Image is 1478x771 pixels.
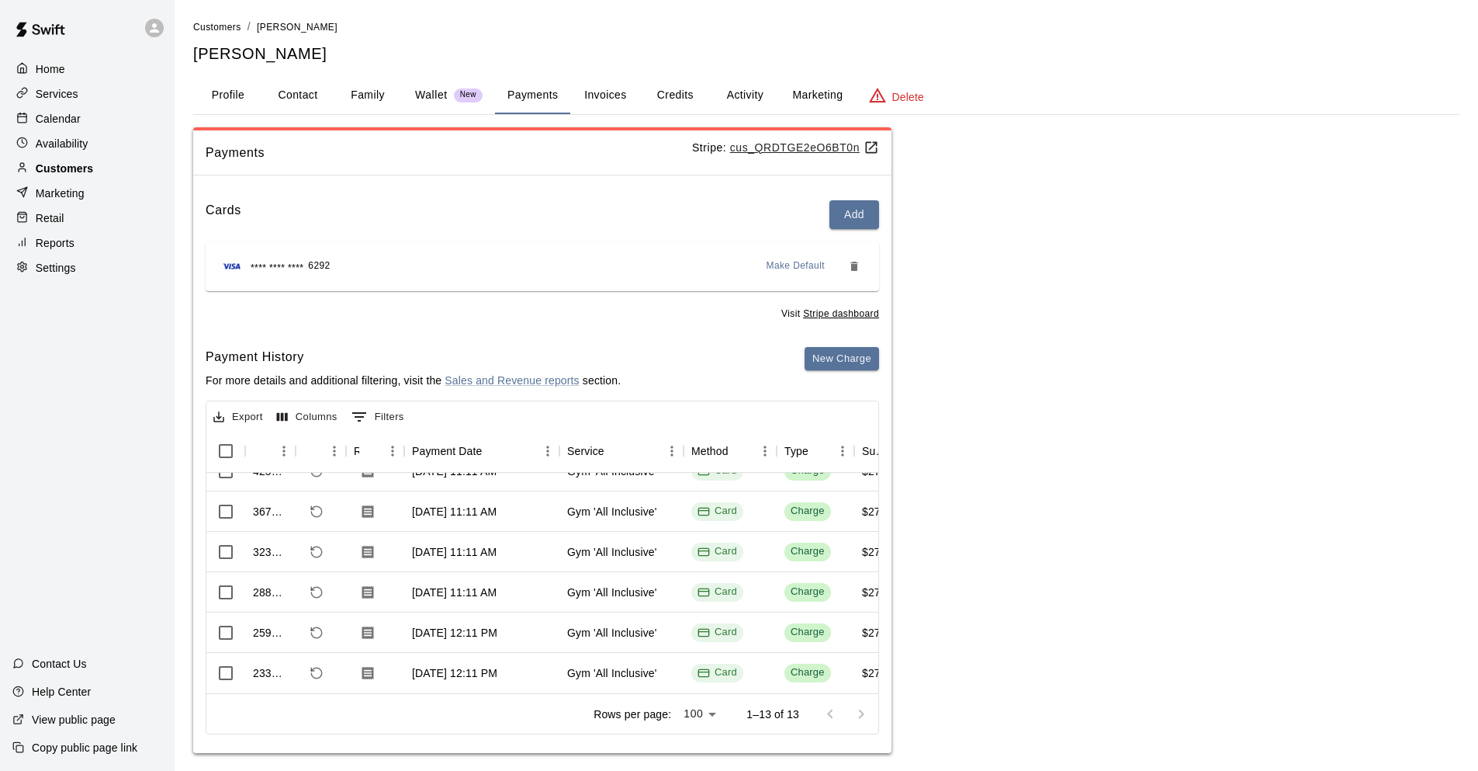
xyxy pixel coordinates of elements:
a: Services [12,82,162,106]
button: Family [333,77,403,114]
div: Charge [791,625,825,640]
div: Sep 8, 2024, 12:11 PM [412,665,497,681]
div: $27.00 [862,504,896,519]
div: Receipt [354,429,359,473]
p: Delete [892,89,924,105]
button: Download Receipt [354,498,382,526]
p: Home [36,61,65,77]
div: Subtotal [862,429,887,473]
button: Sort [808,440,830,462]
button: Select columns [273,405,341,429]
button: Add [829,200,879,229]
button: Remove [842,254,867,279]
div: Gym 'All Inclusive' [567,504,657,519]
p: Wallet [415,87,448,103]
a: cus_QRDTGE2eO6BT0n [730,141,879,154]
div: basic tabs example [193,77,1459,114]
div: Card [697,544,737,559]
img: Credit card brand logo [218,259,246,274]
span: 6292 [308,259,330,274]
button: New Charge [805,347,879,371]
p: Services [36,86,78,102]
button: Contact [263,77,333,114]
div: Payment Date [412,429,483,473]
div: Card [697,665,737,680]
div: Receipt [346,429,404,473]
div: Dec 8, 2024, 11:11 AM [412,544,497,560]
span: Refund payment [303,660,330,686]
span: Refund payment [303,498,330,525]
a: Reports [12,231,162,255]
span: [PERSON_NAME] [257,22,337,33]
div: Type [777,429,854,473]
h6: Cards [206,200,241,229]
div: Card [697,625,737,640]
button: Sort [483,440,504,462]
div: 100 [677,703,722,725]
a: Settings [12,256,162,280]
div: Id [245,429,296,473]
nav: breadcrumb [193,19,1459,36]
button: Sort [253,440,275,462]
span: Visit [781,307,879,322]
button: Credits [640,77,710,114]
div: Type [784,429,808,473]
p: Stripe: [692,140,879,156]
div: 323669 [253,544,288,560]
div: Charge [791,504,825,519]
button: Menu [272,439,296,463]
div: $27.00 [862,625,896,641]
div: $27.00 [862,665,896,681]
button: Menu [536,439,559,463]
p: Help Center [32,684,91,700]
div: 367852 [253,504,288,519]
span: Payments [206,143,692,163]
button: Menu [323,439,346,463]
div: Method [691,429,729,473]
div: $27.00 [862,544,896,560]
p: 1–13 of 13 [746,707,799,722]
a: Stripe dashboard [803,308,879,319]
button: Menu [831,439,854,463]
button: Activity [710,77,780,114]
a: Retail [12,207,162,230]
a: Availability [12,132,162,155]
div: Charge [791,585,825,599]
div: Gym 'All Inclusive' [567,585,657,600]
div: $27.00 [862,585,896,600]
div: Method [684,429,777,473]
button: Download Receipt [354,659,382,687]
span: Make Default [767,259,826,274]
p: View public page [32,712,116,728]
div: Oct 8, 2024, 12:11 PM [412,625,497,641]
p: For more details and additional filtering, visit the section. [206,373,621,388]
span: Refund payment [303,620,330,646]
h6: Payment History [206,347,621,367]
span: New [454,90,483,100]
div: Refund [296,429,346,473]
div: Nov 8, 2024, 11:11 AM [412,585,497,600]
p: Copy public page link [32,740,137,755]
div: Card [697,504,737,519]
span: Refund payment [303,539,330,565]
span: Refund payment [303,579,330,606]
button: Menu [660,439,684,463]
p: Calendar [36,111,81,127]
a: Customers [193,20,241,33]
button: Marketing [780,77,855,114]
div: Marketing [12,182,162,205]
button: Show filters [348,405,408,429]
button: Menu [753,439,777,463]
button: Menu [381,439,404,463]
p: Contact Us [32,656,87,672]
a: Customers [12,157,162,180]
button: Sort [729,440,750,462]
div: Gym 'All Inclusive' [567,665,657,681]
p: Marketing [36,186,85,201]
button: Make Default [760,254,832,279]
h5: [PERSON_NAME] [193,43,1459,64]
